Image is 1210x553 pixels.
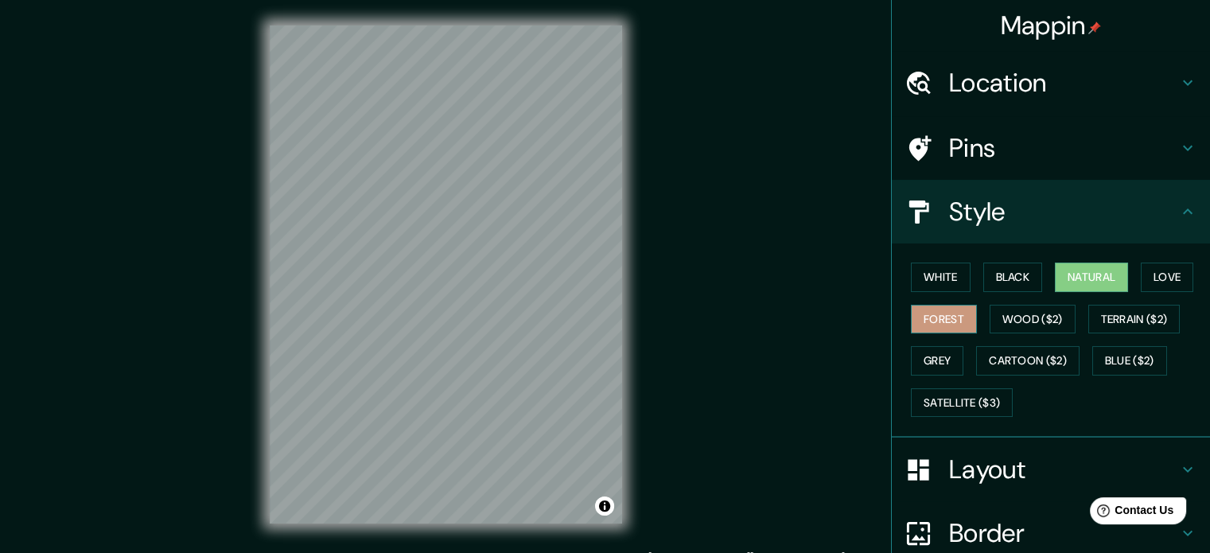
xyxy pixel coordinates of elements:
[949,132,1178,164] h4: Pins
[1141,263,1193,292] button: Love
[892,438,1210,501] div: Layout
[911,305,977,334] button: Forest
[892,51,1210,115] div: Location
[892,116,1210,180] div: Pins
[1088,305,1181,334] button: Terrain ($2)
[892,180,1210,243] div: Style
[911,346,963,376] button: Grey
[1068,491,1192,535] iframe: Help widget launcher
[1001,10,1102,41] h4: Mappin
[911,263,971,292] button: White
[911,388,1013,418] button: Satellite ($3)
[1055,263,1128,292] button: Natural
[983,263,1043,292] button: Black
[949,67,1178,99] h4: Location
[270,25,622,524] canvas: Map
[949,196,1178,228] h4: Style
[990,305,1076,334] button: Wood ($2)
[1088,21,1101,34] img: pin-icon.png
[949,517,1178,549] h4: Border
[949,454,1178,485] h4: Layout
[1092,346,1167,376] button: Blue ($2)
[595,497,614,516] button: Toggle attribution
[976,346,1080,376] button: Cartoon ($2)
